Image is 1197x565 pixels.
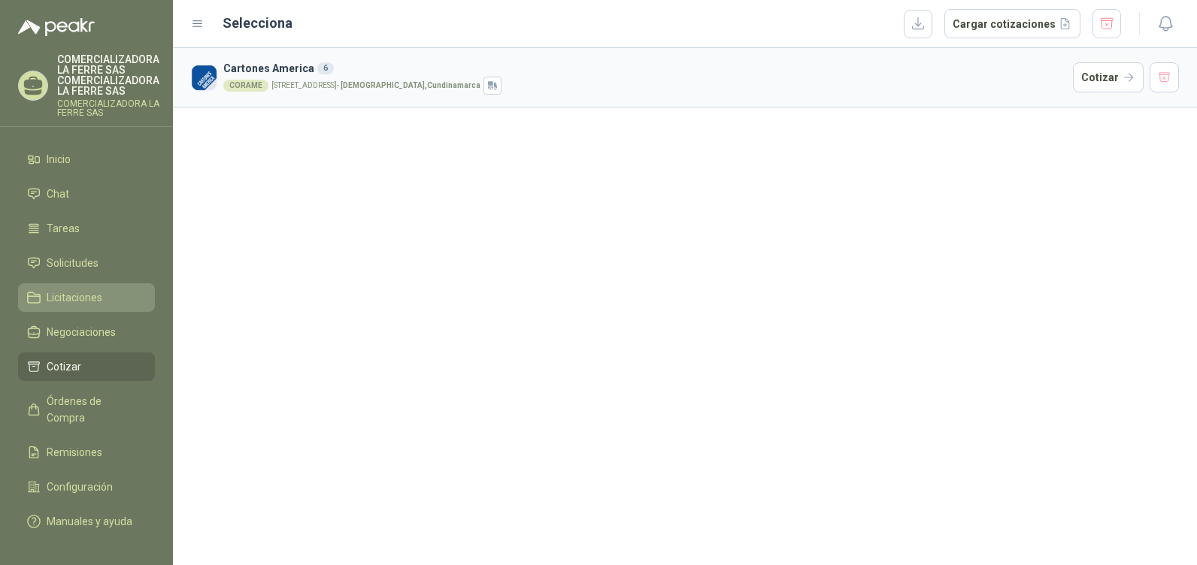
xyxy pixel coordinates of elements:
[18,145,155,174] a: Inicio
[223,80,268,92] div: CORAME
[18,507,155,536] a: Manuales y ayuda
[223,60,1067,77] h3: Cartones America
[47,324,116,340] span: Negociaciones
[341,81,480,89] strong: [DEMOGRAPHIC_DATA] , Cundinamarca
[47,358,81,375] span: Cotizar
[18,18,95,36] img: Logo peakr
[47,479,113,495] span: Configuración
[18,283,155,312] a: Licitaciones
[18,180,155,208] a: Chat
[18,318,155,346] a: Negociaciones
[47,444,102,461] span: Remisiones
[18,387,155,432] a: Órdenes de Compra
[57,54,159,96] p: COMERCIALIZADORA LA FERRE SAS COMERCIALIZADORA LA FERRE SAS
[47,220,80,237] span: Tareas
[18,214,155,243] a: Tareas
[18,249,155,277] a: Solicitudes
[47,151,71,168] span: Inicio
[317,62,334,74] div: 6
[944,9,1080,39] button: Cargar cotizaciones
[57,99,159,117] p: COMERCIALIZADORA LA FERRE SAS
[18,352,155,381] a: Cotizar
[191,65,217,91] img: Company Logo
[1073,62,1144,92] button: Cotizar
[47,186,69,202] span: Chat
[271,82,480,89] p: [STREET_ADDRESS] -
[47,513,132,530] span: Manuales y ayuda
[223,13,292,34] h2: Selecciona
[47,393,141,426] span: Órdenes de Compra
[18,438,155,467] a: Remisiones
[18,473,155,501] a: Configuración
[47,255,98,271] span: Solicitudes
[47,289,102,306] span: Licitaciones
